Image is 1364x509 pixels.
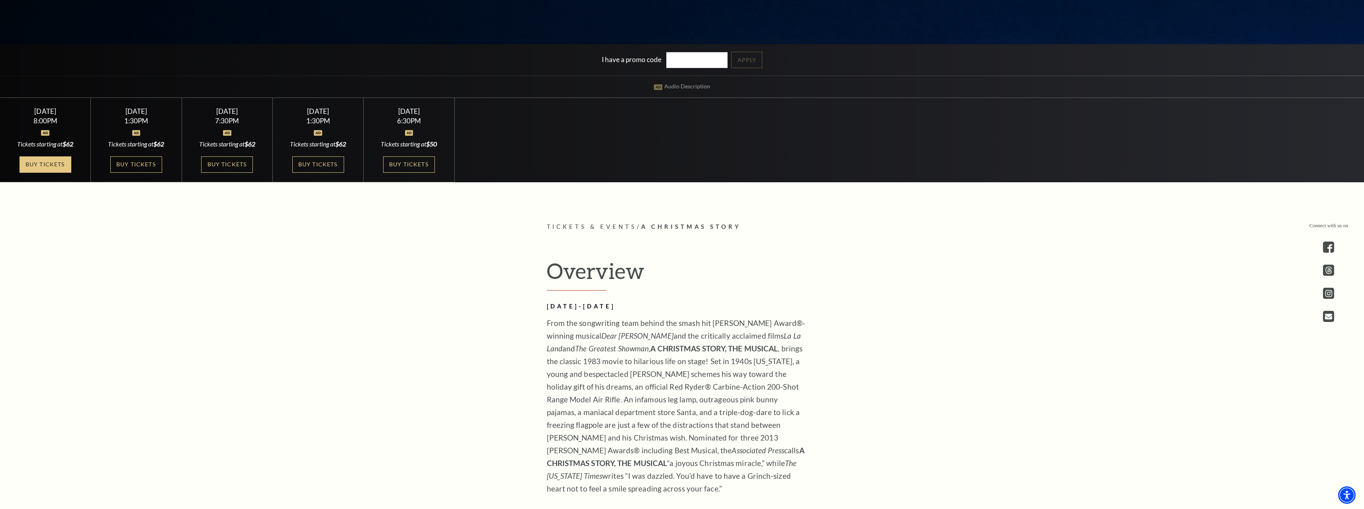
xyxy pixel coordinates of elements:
div: [DATE] [191,107,263,115]
a: Open this option - open in a new tab [1323,311,1334,322]
em: Associated Press [732,446,784,455]
div: 7:30PM [191,117,263,124]
a: Buy Tickets [201,156,253,173]
em: The Greatest Showman [575,344,649,353]
a: Buy Tickets [383,156,435,173]
a: instagram - open in a new tab [1323,288,1334,299]
h2: Overview [547,258,818,291]
div: [DATE] [373,107,445,115]
p: From the songwriting team behind the smash hit [PERSON_NAME] Award®-winning musical and the criti... [547,317,806,495]
span: $50 [426,140,437,148]
strong: A CHRISTMAS STORY, THE MUSICAL [547,446,804,468]
div: 1:30PM [282,117,354,124]
strong: A CHRISTMAS STORY, THE MUSICAL [650,344,778,353]
p: Connect with us on [1309,222,1348,230]
div: Tickets starting at [282,140,354,148]
div: Tickets starting at [100,140,172,148]
span: Tickets & Events [547,223,637,230]
div: Accessibility Menu [1338,486,1356,504]
span: A Christmas Story [641,223,741,230]
div: Tickets starting at [373,140,445,148]
div: 8:00PM [10,117,81,124]
span: $62 [63,140,73,148]
div: [DATE] [282,107,354,115]
div: [DATE] [10,107,81,115]
div: 1:30PM [100,117,172,124]
a: Buy Tickets [292,156,344,173]
em: La La Land [547,331,801,353]
span: $62 [335,140,346,148]
span: $62 [245,140,255,148]
a: facebook - open in a new tab [1323,242,1334,253]
div: Tickets starting at [191,140,263,148]
a: threads.com - open in a new tab [1323,265,1334,276]
em: Dear [PERSON_NAME] [601,331,673,340]
span: $62 [153,140,164,148]
p: / [547,222,818,232]
em: The [US_STATE] Times [547,458,797,480]
a: Buy Tickets [20,156,71,173]
div: Tickets starting at [10,140,81,148]
h2: [DATE]-[DATE] [547,302,806,312]
div: [DATE] [100,107,172,115]
label: I have a promo code [602,55,661,63]
a: Buy Tickets [110,156,162,173]
div: 6:30PM [373,117,445,124]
